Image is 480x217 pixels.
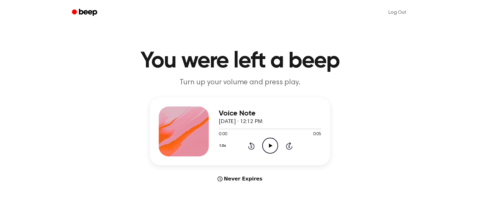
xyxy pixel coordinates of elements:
h1: You were left a beep [80,50,400,72]
span: 0:00 [219,131,227,138]
span: [DATE] · 12:12 PM [219,119,262,125]
h3: Voice Note [219,109,321,118]
span: 0:05 [313,131,321,138]
p: Turn up your volume and press play. [120,77,360,88]
div: Never Expires [150,175,330,183]
a: Log Out [382,5,412,20]
button: 1.0x [219,141,228,151]
a: Beep [67,7,103,19]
